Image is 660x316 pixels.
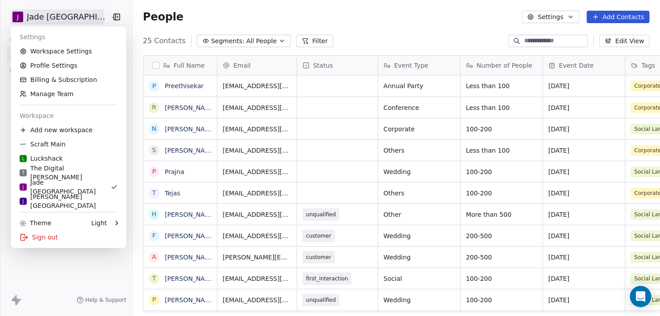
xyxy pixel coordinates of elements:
[20,164,118,182] div: The Digital [PERSON_NAME]
[20,141,27,148] img: Scraft%20logo%20square.jpg
[20,192,118,210] div: [PERSON_NAME][GEOGRAPHIC_DATA]
[91,219,107,227] div: Light
[14,230,123,244] div: Sign out
[14,109,123,123] div: Workspace
[22,170,24,176] span: T
[14,87,123,101] a: Manage Team
[20,178,110,196] div: Jade [GEOGRAPHIC_DATA]
[20,154,63,163] div: Luckshack
[20,219,51,227] div: Theme
[14,44,123,58] a: Workspace Settings
[23,184,24,190] span: J
[14,123,123,137] div: Add new workspace
[14,73,123,87] a: Billing & Subscription
[22,155,24,162] span: L
[14,30,123,44] div: Settings
[14,58,123,73] a: Profile Settings
[23,198,24,205] span: j
[20,140,65,149] div: Scraft Main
